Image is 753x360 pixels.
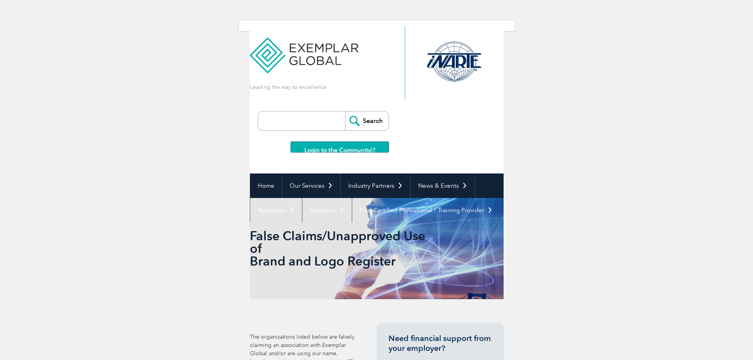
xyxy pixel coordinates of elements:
img: open_square.png [371,148,375,152]
img: Exemplar Global [250,26,359,73]
h3: Need financial support from your employer? [389,334,492,353]
a: Find Certified Professional / Training Provider [352,198,500,222]
a: Home [250,173,282,198]
a: Our Services [282,173,340,198]
a: About Us [302,198,352,222]
a: News & Events [411,173,475,198]
h2: False Claims/Unapproved Use of Brand and Logo Register [250,230,427,268]
a: Resources [250,198,302,222]
input: Search [345,111,389,130]
a: Login to the Community [291,141,389,153]
a: Industry Partners [341,173,410,198]
p: Leading the way to excellence [250,83,326,91]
